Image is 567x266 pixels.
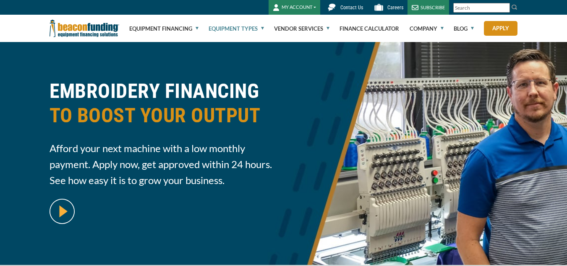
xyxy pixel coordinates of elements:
[453,3,510,13] input: Search
[50,79,279,134] h1: EMBROIDERY FINANCING
[454,15,474,42] a: Blog
[340,5,363,11] span: Contact Us
[410,15,444,42] a: Company
[50,199,75,224] img: video modal pop-up play button
[129,15,199,42] a: Equipment Financing
[387,5,403,11] span: Careers
[50,15,119,42] img: Beacon Funding Corporation logo
[209,15,264,42] a: Equipment Types
[50,103,279,128] span: TO BOOST YOUR OUTPUT
[274,15,329,42] a: Vendor Services
[50,140,279,188] span: Afford your next machine with a low monthly payment. Apply now, get approved within 24 hours. See...
[484,21,517,36] a: Apply
[511,4,518,11] img: Search
[340,15,399,42] a: Finance Calculator
[501,5,508,11] a: Clear search text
